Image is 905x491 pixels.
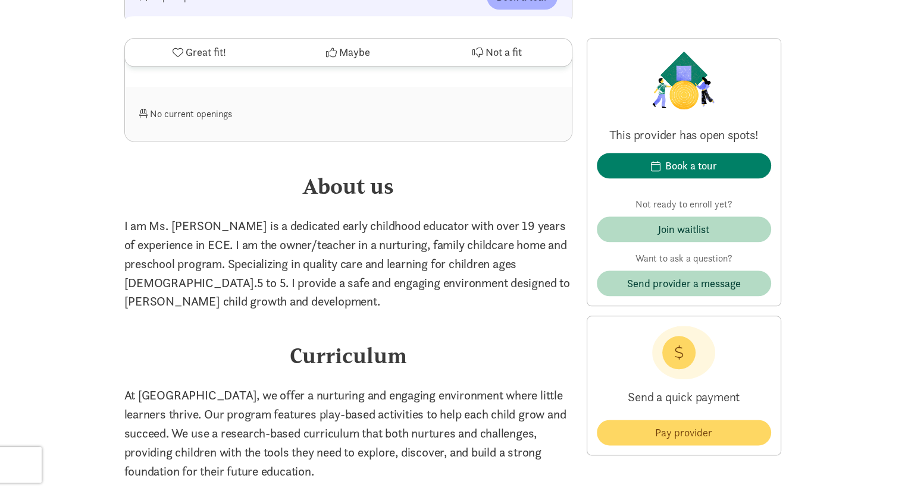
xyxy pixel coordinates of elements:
button: Join waitlist [597,216,771,242]
div: Curriculum [124,339,572,372]
button: Send provider a message [597,270,771,296]
p: Send a quick payment [597,379,771,415]
div: About us [124,170,572,202]
p: Want to ask a question? [597,251,771,266]
button: Book a tour [597,153,771,178]
p: At [GEOGRAPHIC_DATA], we offer a nurturing and engaging environment where little learners thrive.... [124,386,572,481]
div: No current openings [139,101,349,127]
p: I am Ms. [PERSON_NAME] is a dedicated early childhood educator with over 19 years of experience i... [124,216,572,311]
img: Provider logo [649,48,718,112]
p: Not ready to enroll yet? [597,197,771,212]
button: Not a fit [422,39,571,66]
span: Not a fit [486,45,522,61]
span: Send provider a message [627,275,741,291]
div: Book a tour [665,158,717,174]
p: This provider has open spots! [597,127,771,143]
button: Great fit! [125,39,274,66]
span: Maybe [339,45,370,61]
span: Great fit! [186,45,226,61]
span: Pay provider [655,424,712,440]
div: Join waitlist [658,221,709,237]
button: Maybe [274,39,422,66]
